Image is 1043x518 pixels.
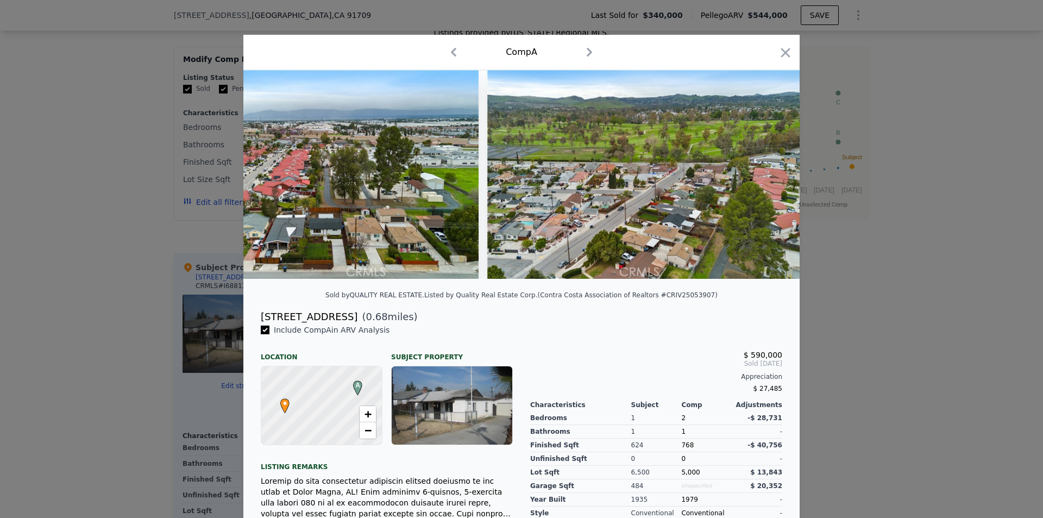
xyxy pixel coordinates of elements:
div: Adjustments [732,401,782,409]
div: 6,500 [631,466,682,479]
span: Include Comp A in ARV Analysis [269,326,394,334]
div: 1 [631,411,682,425]
span: $ 13,843 [750,469,782,476]
span: Sold [DATE] [530,359,782,368]
div: 1 [681,425,732,439]
div: - [732,452,782,466]
div: Sold by QUALITY REAL ESTATE . [325,291,424,299]
div: Subject [631,401,682,409]
span: $ 20,352 [750,482,782,490]
div: Subject Property [391,344,513,361]
div: Unfinished Sqft [530,452,631,466]
span: • [278,395,292,411]
span: 5,000 [681,469,700,476]
div: Comp [681,401,732,409]
div: Comp A [506,46,537,59]
img: Property Img [487,70,800,279]
span: − [365,423,372,437]
div: Lot Sqft [530,466,631,479]
span: 2 [681,414,686,422]
div: Bedrooms [530,411,631,425]
span: 0 [681,455,686,463]
span: -$ 28,731 [747,414,782,422]
div: Year Built [530,493,631,507]
div: 484 [631,479,682,493]
a: Zoom in [360,406,376,422]
div: Unspecified [681,479,732,493]
div: 624 [631,439,682,452]
span: $ 27,485 [753,385,782,392]
span: $ 590,000 [744,351,782,359]
div: Listed by Quality Real Estate Corp. (Contra Costa Association of Realtors #CRIV25053907) [424,291,718,299]
div: Listing remarks [261,454,513,471]
div: A [350,380,357,387]
div: 0 [631,452,682,466]
div: Location [261,344,382,361]
span: 768 [681,441,694,449]
div: 1935 [631,493,682,507]
div: 1 [631,425,682,439]
span: ( miles) [357,309,417,324]
div: Finished Sqft [530,439,631,452]
div: 1979 [681,493,732,507]
span: 0.68 [366,311,388,322]
div: - [732,425,782,439]
div: Characteristics [530,401,631,409]
span: A [350,380,365,390]
div: Bathrooms [530,425,631,439]
div: [STREET_ADDRESS] [261,309,357,324]
a: Zoom out [360,422,376,439]
div: - [732,493,782,507]
img: Property Img [166,70,479,279]
div: Appreciation [530,372,782,381]
span: -$ 40,756 [747,441,782,449]
span: + [365,407,372,421]
div: Garage Sqft [530,479,631,493]
div: • [278,398,284,405]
